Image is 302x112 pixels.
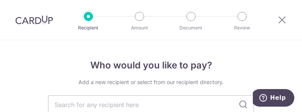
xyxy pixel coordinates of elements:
p: Amount [118,24,161,32]
iframe: Opens a widget where you can find more information [253,89,294,108]
div: Add a new recipient or select from our recipient directory. [48,78,254,86]
p: Review [221,24,264,32]
img: CardUp [15,15,53,24]
p: Recipient [67,24,110,32]
h4: Who would you like to pay? [48,58,254,72]
p: Document [169,24,212,32]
